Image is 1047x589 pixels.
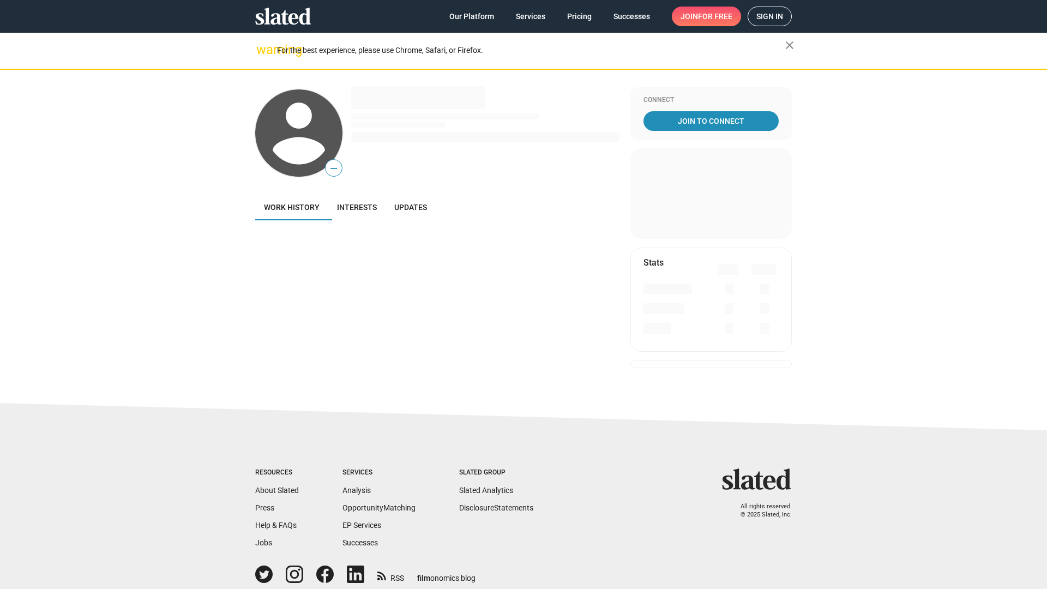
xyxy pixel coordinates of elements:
span: Sign in [756,7,783,26]
a: Interests [328,194,386,220]
div: For the best experience, please use Chrome, Safari, or Firefox. [277,43,785,58]
a: filmonomics blog [417,564,476,584]
span: — [326,161,342,176]
span: Join To Connect [646,111,777,131]
a: Slated Analytics [459,486,513,495]
p: All rights reserved. © 2025 Slated, Inc. [729,503,792,519]
span: Work history [264,203,320,212]
span: Updates [394,203,427,212]
a: Jobs [255,538,272,547]
span: Successes [613,7,650,26]
mat-icon: warning [256,43,269,56]
a: Press [255,503,274,512]
a: Analysis [342,486,371,495]
a: Updates [386,194,436,220]
a: Successes [342,538,378,547]
div: Connect [643,96,779,105]
span: Interests [337,203,377,212]
a: RSS [377,567,404,584]
a: Successes [605,7,659,26]
a: Our Platform [441,7,503,26]
a: OpportunityMatching [342,503,416,512]
a: DisclosureStatements [459,503,533,512]
mat-icon: close [783,39,796,52]
a: Joinfor free [672,7,741,26]
a: Pricing [558,7,600,26]
div: Slated Group [459,468,533,477]
span: film [417,574,430,582]
div: Services [342,468,416,477]
span: Join [681,7,732,26]
span: Services [516,7,545,26]
span: Pricing [567,7,592,26]
a: Join To Connect [643,111,779,131]
mat-card-title: Stats [643,257,664,268]
a: Work history [255,194,328,220]
span: for free [698,7,732,26]
a: Sign in [748,7,792,26]
a: EP Services [342,521,381,530]
div: Resources [255,468,299,477]
a: Help & FAQs [255,521,297,530]
a: About Slated [255,486,299,495]
span: Our Platform [449,7,494,26]
a: Services [507,7,554,26]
